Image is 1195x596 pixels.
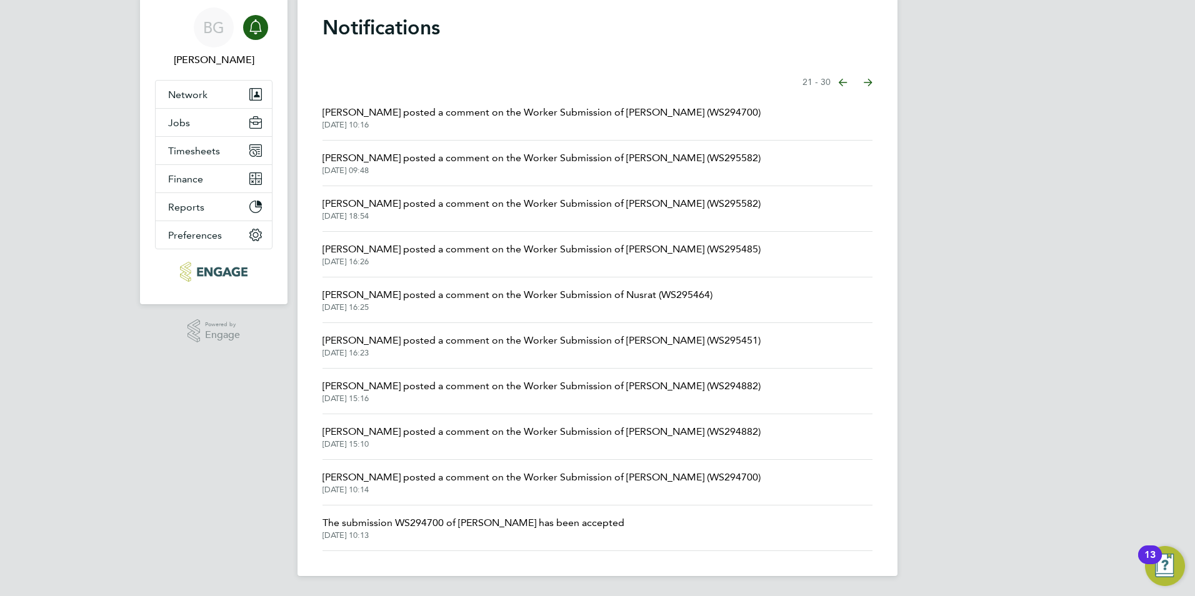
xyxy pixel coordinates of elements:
[322,105,761,120] span: [PERSON_NAME] posted a comment on the Worker Submission of [PERSON_NAME] (WS294700)
[322,196,761,221] a: [PERSON_NAME] posted a comment on the Worker Submission of [PERSON_NAME] (WS295582)[DATE] 18:54
[1145,546,1185,586] button: Open Resource Center, 13 new notifications
[168,173,203,185] span: Finance
[156,221,272,249] button: Preferences
[1144,555,1156,571] div: 13
[322,333,761,348] span: [PERSON_NAME] posted a comment on the Worker Submission of [PERSON_NAME] (WS295451)
[322,424,761,449] a: [PERSON_NAME] posted a comment on the Worker Submission of [PERSON_NAME] (WS294882)[DATE] 15:10
[322,287,712,312] a: [PERSON_NAME] posted a comment on the Worker Submission of Nusrat (WS295464)[DATE] 16:25
[155,262,272,282] a: Go to home page
[322,302,712,312] span: [DATE] 16:25
[322,151,761,176] a: [PERSON_NAME] posted a comment on the Worker Submission of [PERSON_NAME] (WS295582)[DATE] 09:48
[322,242,761,267] a: [PERSON_NAME] posted a comment on the Worker Submission of [PERSON_NAME] (WS295485)[DATE] 16:26
[322,439,761,449] span: [DATE] 15:10
[168,89,207,101] span: Network
[203,19,224,36] span: BG
[322,151,761,166] span: [PERSON_NAME] posted a comment on the Worker Submission of [PERSON_NAME] (WS295582)
[802,76,831,89] span: 21 - 30
[168,117,190,129] span: Jobs
[802,70,872,95] nav: Select page of notifications list
[322,424,761,439] span: [PERSON_NAME] posted a comment on the Worker Submission of [PERSON_NAME] (WS294882)
[205,330,240,340] span: Engage
[155,52,272,67] span: Becky Green
[155,7,272,67] a: BG[PERSON_NAME]
[322,211,761,221] span: [DATE] 18:54
[322,196,761,211] span: [PERSON_NAME] posted a comment on the Worker Submission of [PERSON_NAME] (WS295582)
[168,201,204,213] span: Reports
[322,120,761,130] span: [DATE] 10:16
[322,470,761,495] a: [PERSON_NAME] posted a comment on the Worker Submission of [PERSON_NAME] (WS294700)[DATE] 10:14
[322,348,761,358] span: [DATE] 16:23
[322,15,872,40] h1: Notifications
[322,470,761,485] span: [PERSON_NAME] posted a comment on the Worker Submission of [PERSON_NAME] (WS294700)
[322,515,624,530] span: The submission WS294700 of [PERSON_NAME] has been accepted
[322,287,712,302] span: [PERSON_NAME] posted a comment on the Worker Submission of Nusrat (WS295464)
[322,379,761,394] span: [PERSON_NAME] posted a comment on the Worker Submission of [PERSON_NAME] (WS294882)
[322,257,761,267] span: [DATE] 16:26
[322,515,624,540] a: The submission WS294700 of [PERSON_NAME] has been accepted[DATE] 10:13
[322,242,761,257] span: [PERSON_NAME] posted a comment on the Worker Submission of [PERSON_NAME] (WS295485)
[205,319,240,330] span: Powered by
[156,165,272,192] button: Finance
[156,137,272,164] button: Timesheets
[180,262,247,282] img: carbonrecruitment-logo-retina.png
[156,109,272,136] button: Jobs
[168,145,220,157] span: Timesheets
[322,379,761,404] a: [PERSON_NAME] posted a comment on the Worker Submission of [PERSON_NAME] (WS294882)[DATE] 15:16
[156,81,272,108] button: Network
[322,333,761,358] a: [PERSON_NAME] posted a comment on the Worker Submission of [PERSON_NAME] (WS295451)[DATE] 16:23
[168,229,222,241] span: Preferences
[187,319,241,343] a: Powered byEngage
[322,166,761,176] span: [DATE] 09:48
[322,485,761,495] span: [DATE] 10:14
[322,105,761,130] a: [PERSON_NAME] posted a comment on the Worker Submission of [PERSON_NAME] (WS294700)[DATE] 10:16
[322,394,761,404] span: [DATE] 15:16
[322,530,624,540] span: [DATE] 10:13
[156,193,272,221] button: Reports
